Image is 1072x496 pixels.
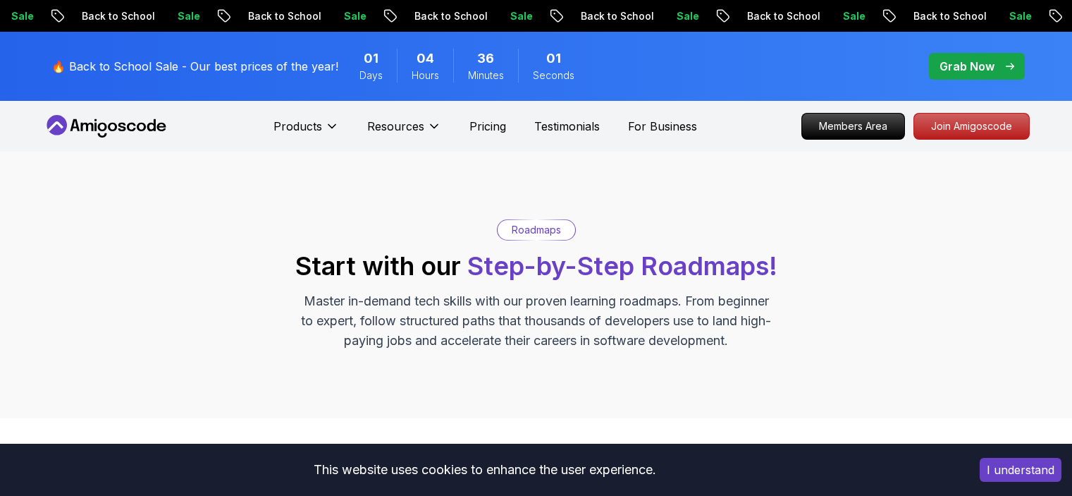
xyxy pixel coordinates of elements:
a: Testimonials [534,118,600,135]
h2: Start with our [295,252,777,280]
a: Join Amigoscode [913,113,1030,140]
p: Resources [367,118,424,135]
p: Back to School [67,9,163,23]
p: Back to School [400,9,495,23]
p: 🔥 Back to School Sale - Our best prices of the year! [51,58,338,75]
a: Members Area [801,113,905,140]
span: Days [359,68,383,83]
p: Back to School [732,9,828,23]
p: Back to School [566,9,662,23]
p: Back to School [233,9,329,23]
div: This website uses cookies to enhance the user experience. [11,454,959,485]
a: Pricing [469,118,506,135]
p: Sale [662,9,707,23]
span: Seconds [533,68,574,83]
span: Step-by-Step Roadmaps! [467,250,777,282]
button: Resources [367,118,441,146]
p: Sale [329,9,374,23]
p: Master in-demand tech skills with our proven learning roadmaps. From beginner to expert, follow s... [300,291,773,351]
span: Minutes [468,68,504,83]
p: Sale [994,9,1040,23]
p: Members Area [802,114,904,139]
span: 4 Hours [417,49,434,68]
p: Roadmaps [512,223,561,237]
button: Products [273,118,339,146]
p: Sale [163,9,208,23]
span: Hours [412,68,439,83]
span: 1 Seconds [546,49,561,68]
p: Products [273,118,322,135]
p: Join Amigoscode [914,114,1029,139]
p: Sale [828,9,873,23]
a: For Business [628,118,697,135]
button: Accept cookies [980,458,1061,482]
span: 1 Days [364,49,378,68]
p: Sale [495,9,541,23]
span: 36 Minutes [477,49,494,68]
p: Back to School [899,9,994,23]
p: Grab Now [939,58,994,75]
